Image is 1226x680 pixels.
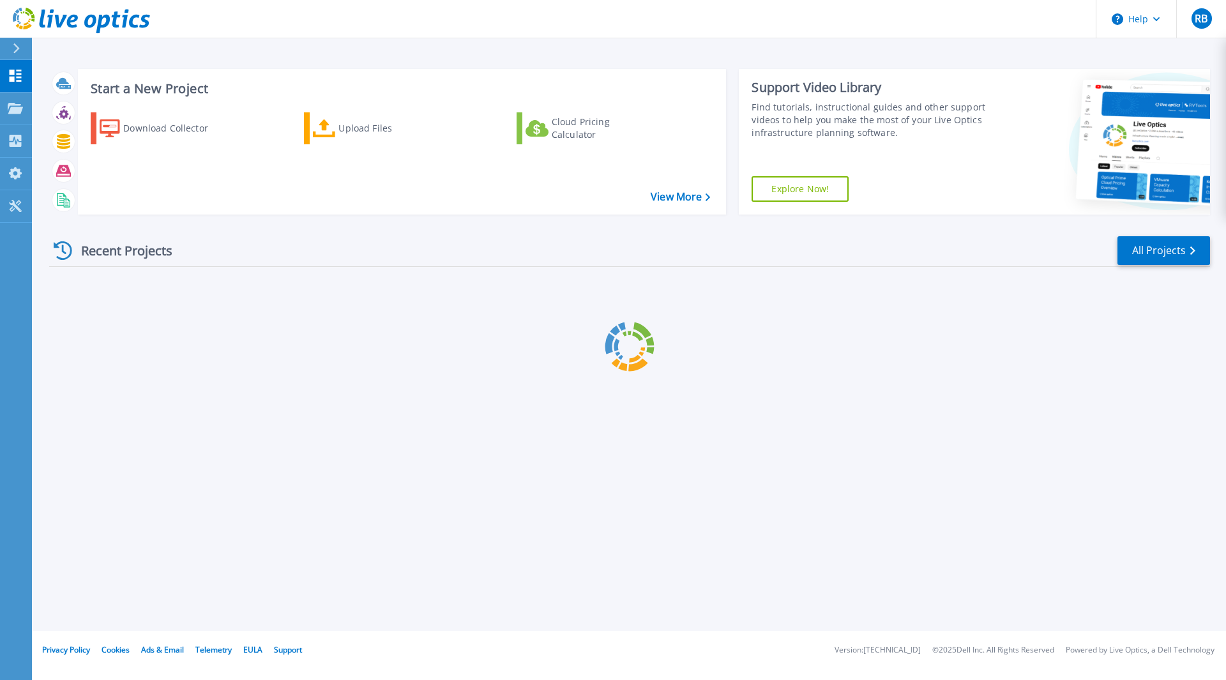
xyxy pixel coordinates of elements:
a: EULA [243,644,262,655]
a: Support [274,644,302,655]
a: Cloud Pricing Calculator [517,112,659,144]
a: Privacy Policy [42,644,90,655]
div: Find tutorials, instructional guides and other support videos to help you make the most of your L... [752,101,992,139]
li: © 2025 Dell Inc. All Rights Reserved [932,646,1054,654]
li: Version: [TECHNICAL_ID] [835,646,921,654]
a: Telemetry [195,644,232,655]
li: Powered by Live Optics, a Dell Technology [1066,646,1215,654]
div: Recent Projects [49,235,190,266]
div: Support Video Library [752,79,992,96]
a: Upload Files [304,112,446,144]
h3: Start a New Project [91,82,710,96]
span: RB [1195,13,1207,24]
div: Cloud Pricing Calculator [552,116,654,141]
a: Cookies [102,644,130,655]
a: Explore Now! [752,176,849,202]
a: Download Collector [91,112,233,144]
a: Ads & Email [141,644,184,655]
div: Download Collector [123,116,225,141]
a: View More [651,191,710,203]
div: Upload Files [338,116,441,141]
a: All Projects [1117,236,1210,265]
